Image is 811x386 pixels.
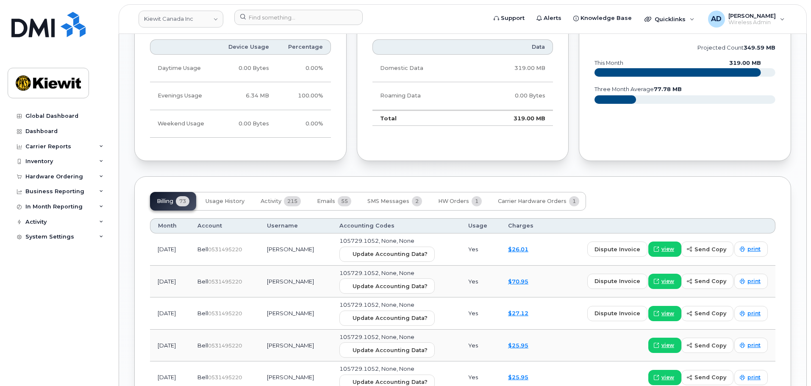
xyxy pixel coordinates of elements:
[338,196,351,206] span: 55
[544,14,561,22] span: Alerts
[217,82,277,110] td: 6.34 MB
[500,218,548,233] th: Charges
[498,198,567,205] span: Carrier Hardware Orders
[461,218,500,233] th: Usage
[339,269,414,276] span: 105729.1052, None, None
[277,55,331,82] td: 0.00%
[353,346,428,354] span: Update Accounting Data?
[332,218,461,233] th: Accounting Codes
[694,245,726,253] span: send copy
[648,338,681,353] a: view
[150,82,331,110] tr: Weekdays from 6:00pm to 8:00am
[569,196,579,206] span: 1
[728,19,776,26] span: Wireless Admin
[372,110,472,126] td: Total
[661,245,674,253] span: view
[508,310,528,317] a: $27.12
[197,342,208,349] span: Bell
[594,277,640,285] span: dispute invoice
[681,370,733,385] button: send copy
[587,274,647,289] button: dispute invoice
[197,278,208,285] span: Bell
[353,314,428,322] span: Update Accounting Data?
[197,374,208,380] span: Bell
[412,196,422,206] span: 2
[353,250,428,258] span: Update Accounting Data?
[501,14,525,22] span: Support
[567,10,638,27] a: Knowledge Base
[694,277,726,285] span: send copy
[654,86,682,92] tspan: 77.78 MB
[461,297,500,330] td: Yes
[277,82,331,110] td: 100.00%
[339,278,435,294] button: Update Accounting Data?
[681,242,733,257] button: send copy
[697,44,775,51] text: projected count
[150,218,190,233] th: Month
[208,310,242,317] span: 0531495220
[530,10,567,27] a: Alerts
[747,278,761,285] span: print
[508,246,528,253] a: $26.01
[681,338,733,353] button: send copy
[150,266,190,298] td: [DATE]
[261,198,281,205] span: Activity
[594,309,640,317] span: dispute invoice
[580,14,632,22] span: Knowledge Base
[150,82,217,110] td: Evenings Usage
[353,282,428,290] span: Update Accounting Data?
[734,242,768,257] a: print
[217,55,277,82] td: 0.00 Bytes
[461,330,500,362] td: Yes
[150,233,190,266] td: [DATE]
[317,198,335,205] span: Emails
[694,309,726,317] span: send copy
[702,11,791,28] div: Anup Dondeti
[217,39,277,55] th: Device Usage
[734,274,768,289] a: print
[339,333,414,340] span: 105729.1052, None, None
[284,196,301,206] span: 215
[206,198,244,205] span: Usage History
[661,374,674,381] span: view
[150,297,190,330] td: [DATE]
[259,233,332,266] td: [PERSON_NAME]
[208,342,242,349] span: 0531495220
[472,196,482,206] span: 1
[438,198,469,205] span: HW Orders
[639,11,700,28] div: Quicklinks
[594,60,623,66] text: this month
[661,342,674,349] span: view
[190,218,259,233] th: Account
[508,278,528,285] a: $70.95
[461,266,500,298] td: Yes
[655,16,686,22] span: Quicklinks
[367,198,409,205] span: SMS Messages
[472,55,553,82] td: 319.00 MB
[729,60,761,66] text: 319.00 MB
[734,306,768,321] a: print
[587,306,647,321] button: dispute invoice
[508,374,528,380] a: $25.95
[208,278,242,285] span: 0531495220
[747,310,761,317] span: print
[339,311,435,326] button: Update Accounting Data?
[197,246,208,253] span: Bell
[648,306,681,321] a: view
[353,378,428,386] span: Update Accounting Data?
[339,301,414,308] span: 105729.1052, None, None
[594,245,640,253] span: dispute invoice
[681,306,733,321] button: send copy
[277,39,331,55] th: Percentage
[747,374,761,381] span: print
[372,82,472,110] td: Roaming Data
[661,278,674,285] span: view
[339,247,435,262] button: Update Accounting Data?
[150,110,331,138] tr: Friday from 6:00pm to Monday 8:00am
[734,370,768,385] a: print
[150,330,190,362] td: [DATE]
[339,365,414,372] span: 105729.1052, None, None
[217,110,277,138] td: 0.00 Bytes
[277,110,331,138] td: 0.00%
[472,39,553,55] th: Data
